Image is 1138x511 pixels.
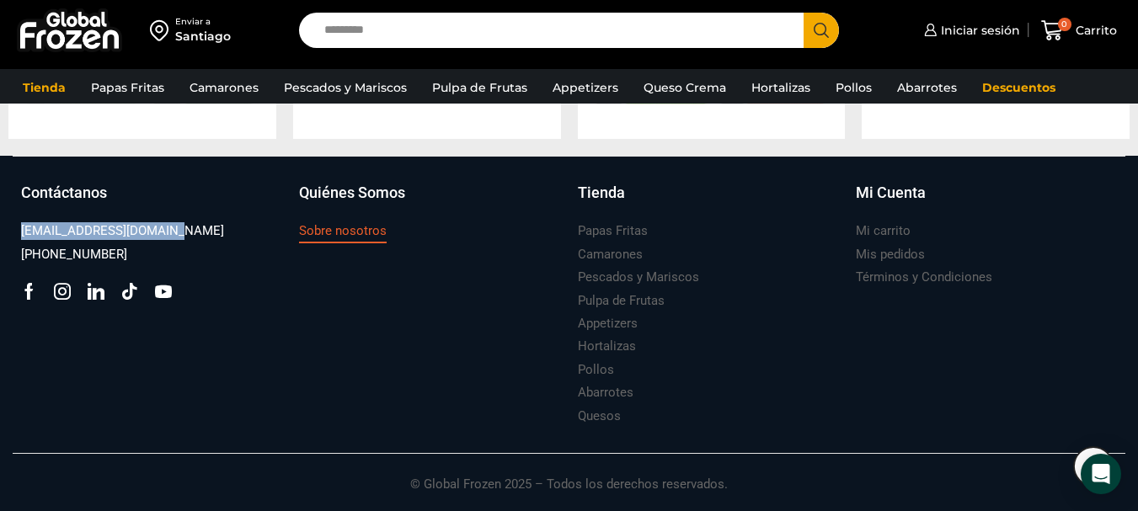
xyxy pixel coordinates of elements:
span: Iniciar sesión [937,22,1020,39]
a: Quiénes Somos [299,182,560,221]
h3: Tienda [578,182,625,204]
a: Pescados y Mariscos [275,72,415,104]
a: Papas Fritas [83,72,173,104]
a: Términos y Condiciones [856,266,992,289]
img: address-field-icon.svg [150,16,175,45]
p: © Global Frozen 2025 – Todos los derechos reservados. [13,454,1125,494]
a: Contáctanos [21,182,282,221]
a: Tienda [578,182,839,221]
h3: [PHONE_NUMBER] [21,246,127,263]
a: 0 Carrito [1037,11,1121,51]
a: Queso Crema [635,72,735,104]
h3: Pulpa de Frutas [578,292,665,310]
a: [EMAIL_ADDRESS][DOMAIN_NAME] [21,220,224,242]
h3: Pollos [578,361,614,379]
a: Pulpa de Frutas [424,72,536,104]
a: Appetizers [578,312,638,335]
a: Mis pedidos [856,243,925,266]
a: Iniciar sesión [920,13,1020,47]
h3: Mis pedidos [856,246,925,263]
h3: Quiénes Somos [299,182,405,204]
a: Pollos [827,72,880,104]
button: Search button [804,13,839,48]
h3: Contáctanos [21,182,107,204]
div: Enviar a [175,16,231,28]
a: Camarones [578,243,643,266]
a: Hortalizas [743,72,819,104]
a: Camarones [181,72,267,104]
a: [PHONE_NUMBER] [21,243,127,266]
span: Carrito [1071,22,1117,39]
a: Pescados y Mariscos [578,266,699,289]
div: Open Intercom Messenger [1081,454,1121,494]
a: Pulpa de Frutas [578,290,665,312]
h3: Mi Cuenta [856,182,926,204]
h3: Quesos [578,407,621,425]
h3: Papas Fritas [578,222,648,240]
h3: [EMAIL_ADDRESS][DOMAIN_NAME] [21,222,224,240]
h3: Términos y Condiciones [856,269,992,286]
a: Abarrotes [889,72,965,104]
a: Appetizers [544,72,627,104]
a: Pollos [578,359,614,381]
a: Hortalizas [578,335,636,358]
div: Santiago [175,28,231,45]
a: Abarrotes [578,381,633,404]
a: Mi Cuenta [856,182,1117,221]
a: Sobre nosotros [299,220,387,242]
span: 0 [1058,18,1071,31]
a: Mi carrito [856,220,911,242]
h3: Pescados y Mariscos [578,269,699,286]
h3: Abarrotes [578,384,633,402]
a: Quesos [578,405,621,428]
a: Tienda [14,72,74,104]
a: Descuentos [974,72,1064,104]
h3: Mi carrito [856,222,911,240]
h3: Sobre nosotros [299,222,387,240]
a: Papas Fritas [578,220,648,242]
h3: Hortalizas [578,338,636,355]
h3: Appetizers [578,315,638,333]
h3: Camarones [578,246,643,263]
